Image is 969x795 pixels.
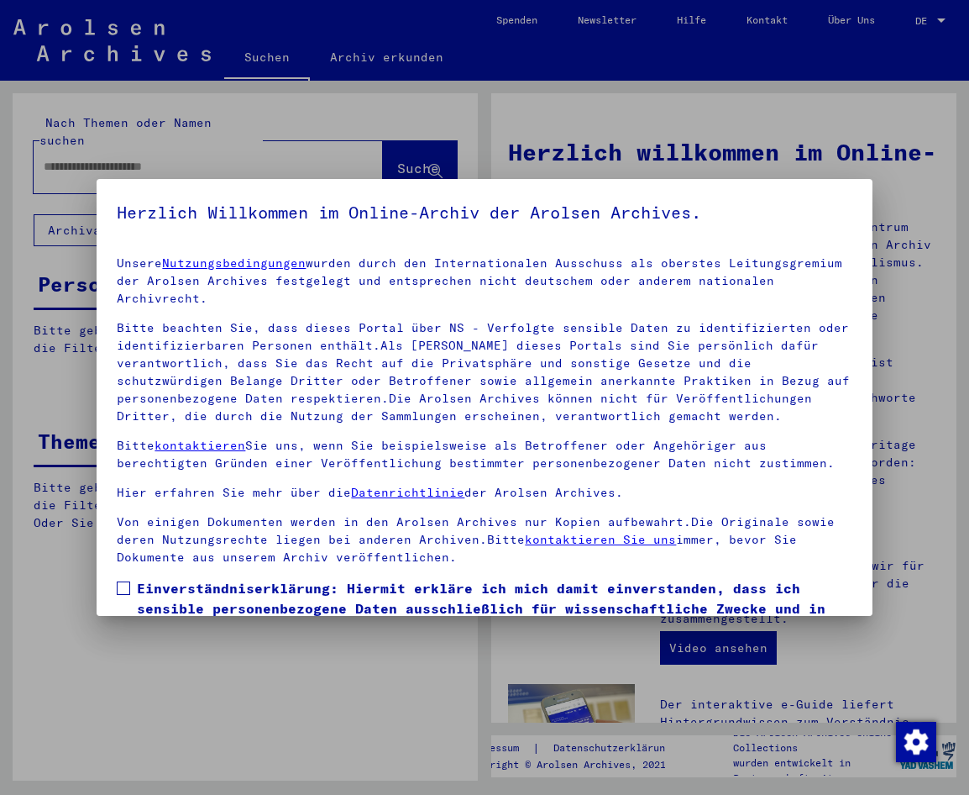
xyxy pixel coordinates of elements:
[117,319,851,425] p: Bitte beachten Sie, dass dieses Portal über NS - Verfolgte sensible Daten zu identifizierten oder...
[525,532,676,547] a: kontaktieren Sie uns
[117,255,851,308] p: Unsere wurden durch den Internationalen Ausschuss als oberstes Leitungsgremium der Arolsen Archiv...
[117,437,851,472] p: Bitte Sie uns, wenn Sie beispielsweise als Betroffener oder Angehöriger aus berechtigten Gründen ...
[896,722,936,762] img: Zustimmung ändern
[351,485,464,500] a: Datenrichtlinie
[162,255,306,271] a: Nutzungsbedingungen
[117,199,851,226] h5: Herzlich Willkommen im Online-Archiv der Arolsen Archives.
[117,484,851,502] p: Hier erfahren Sie mehr über die der Arolsen Archives.
[117,513,851,566] p: Von einigen Dokumenten werden in den Arolsen Archives nur Kopien aufbewahrt.Die Originale sowie d...
[155,438,245,453] a: kontaktieren
[137,578,851,679] span: Einverständniserklärung: Hiermit erkläre ich mich damit einverstanden, dass ich sensible personen...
